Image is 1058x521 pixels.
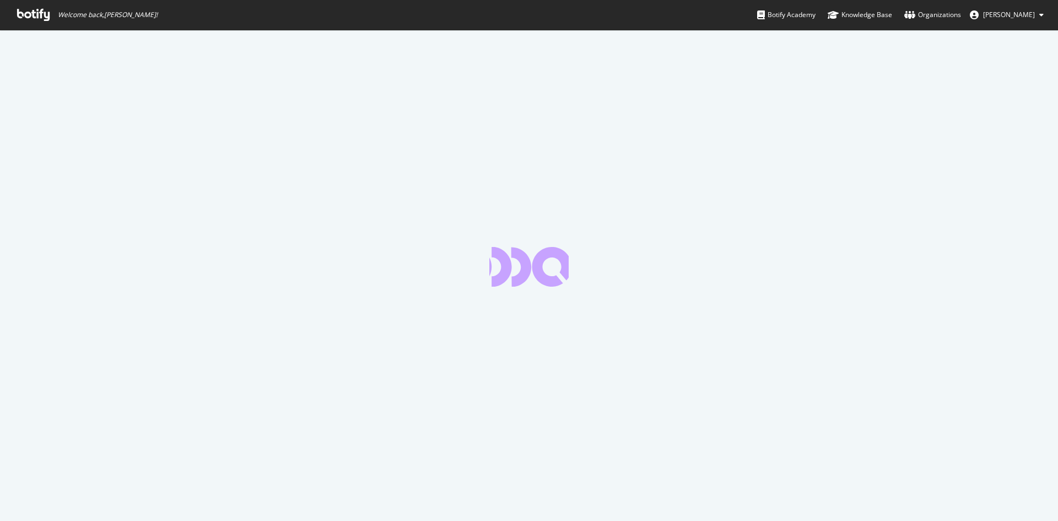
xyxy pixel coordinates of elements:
[489,247,569,287] div: animation
[961,6,1052,24] button: [PERSON_NAME]
[828,9,892,20] div: Knowledge Base
[983,10,1035,19] span: Hugh B
[58,10,158,19] span: Welcome back, [PERSON_NAME] !
[904,9,961,20] div: Organizations
[757,9,816,20] div: Botify Academy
